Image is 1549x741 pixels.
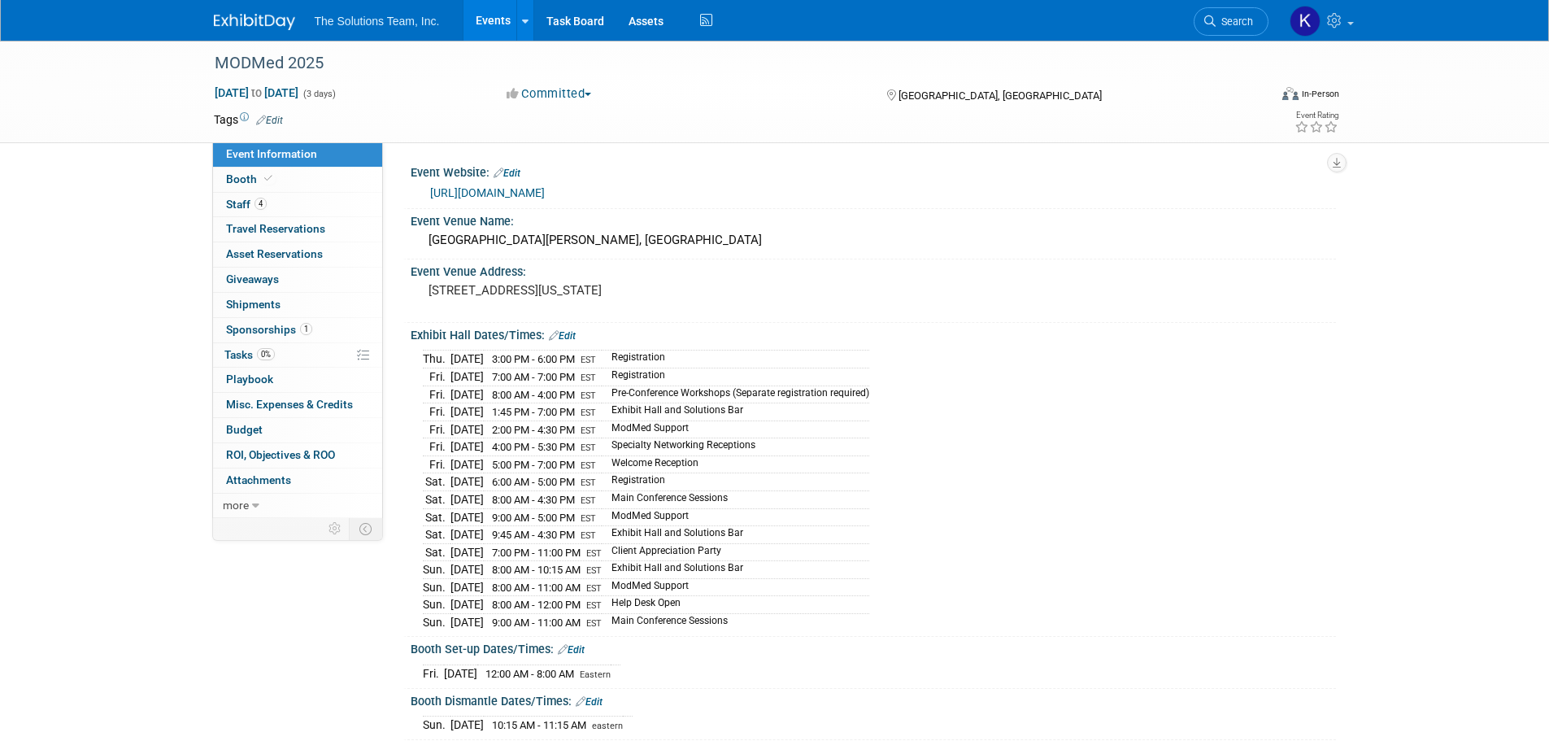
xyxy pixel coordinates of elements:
span: EST [581,442,596,453]
span: to [249,86,264,99]
a: Event Information [213,142,382,167]
td: Main Conference Sessions [602,490,869,508]
td: Sat. [423,490,450,508]
td: Fri. [423,403,450,421]
td: Sat. [423,543,450,561]
td: [DATE] [450,717,484,734]
span: more [223,499,249,512]
td: [DATE] [450,526,484,544]
a: Edit [256,115,283,126]
div: Event Website: [411,160,1336,181]
span: Staff [226,198,267,211]
a: Attachments [213,469,382,493]
td: Sun. [423,596,450,614]
button: Committed [501,85,598,102]
a: Booth [213,168,382,192]
a: Budget [213,418,382,442]
i: Booth reservation complete [264,174,272,183]
span: EST [581,373,596,383]
span: Travel Reservations [226,222,325,235]
pre: [STREET_ADDRESS][US_STATE] [429,283,778,298]
span: Attachments [226,473,291,486]
div: Event Rating [1294,111,1338,120]
span: EST [581,408,596,418]
span: 6:00 AM - 5:00 PM [492,476,575,488]
span: EST [586,548,602,559]
span: 8:00 AM - 4:00 PM [492,389,575,401]
td: Fri. [423,455,450,473]
span: 7:00 AM - 7:00 PM [492,371,575,383]
td: Welcome Reception [602,455,869,473]
a: Edit [494,168,520,179]
span: 4 [255,198,267,210]
span: Budget [226,423,263,436]
span: 8:00 AM - 10:15 AM [492,564,581,576]
td: Sun. [423,578,450,596]
td: [DATE] [450,578,484,596]
td: Registration [602,351,869,368]
td: Sun. [423,717,450,734]
span: eastern [592,721,623,731]
span: Eastern [580,669,611,680]
td: Sat. [423,508,450,526]
span: 8:00 AM - 11:00 AM [492,582,581,594]
a: Search [1194,7,1268,36]
td: Registration [602,473,869,491]
td: [DATE] [450,561,484,579]
span: 0% [257,348,275,360]
a: Misc. Expenses & Credits [213,393,382,417]
span: 2:00 PM - 4:30 PM [492,424,575,436]
td: ModMed Support [602,421,869,438]
a: Staff4 [213,193,382,217]
span: Asset Reservations [226,247,323,260]
span: 1:45 PM - 7:00 PM [492,406,575,418]
img: Kaelon Harris [1290,6,1321,37]
td: Registration [602,368,869,386]
a: [URL][DOMAIN_NAME] [430,186,545,199]
td: Fri. [423,421,450,438]
td: ModMed Support [602,508,869,526]
span: 9:45 AM - 4:30 PM [492,529,575,541]
a: Travel Reservations [213,217,382,242]
div: Event Venue Address: [411,259,1336,280]
td: Thu. [423,351,450,368]
img: Format-Inperson.png [1282,87,1299,100]
td: [DATE] [450,351,484,368]
span: 12:00 AM - 8:00 AM [485,668,574,680]
td: Fri. [423,438,450,456]
td: [DATE] [444,665,477,682]
td: [DATE] [450,386,484,403]
td: [DATE] [450,438,484,456]
span: The Solutions Team, Inc. [315,15,440,28]
img: ExhibitDay [214,14,295,30]
span: 8:00 AM - 12:00 PM [492,599,581,611]
div: Booth Set-up Dates/Times: [411,637,1336,658]
span: EST [581,513,596,524]
span: Giveaways [226,272,279,286]
a: ROI, Objectives & ROO [213,443,382,468]
a: Tasks0% [213,343,382,368]
span: EST [586,565,602,576]
td: Sat. [423,526,450,544]
a: Edit [549,330,576,342]
span: EST [586,618,602,629]
td: [DATE] [450,403,484,421]
td: Specialty Networking Receptions [602,438,869,456]
span: EST [581,495,596,506]
td: Sun. [423,613,450,630]
span: EST [586,583,602,594]
td: Fri. [423,368,450,386]
td: Client Appreciation Party [602,543,869,561]
td: Toggle Event Tabs [349,518,382,539]
a: Asset Reservations [213,242,382,267]
td: Fri. [423,665,444,682]
span: EST [581,460,596,471]
span: ROI, Objectives & ROO [226,448,335,461]
td: Fri. [423,386,450,403]
td: Sun. [423,561,450,579]
span: [GEOGRAPHIC_DATA], [GEOGRAPHIC_DATA] [899,89,1102,102]
div: Booth Dismantle Dates/Times: [411,689,1336,710]
span: 8:00 AM - 4:30 PM [492,494,575,506]
span: 9:00 AM - 5:00 PM [492,512,575,524]
td: [DATE] [450,368,484,386]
